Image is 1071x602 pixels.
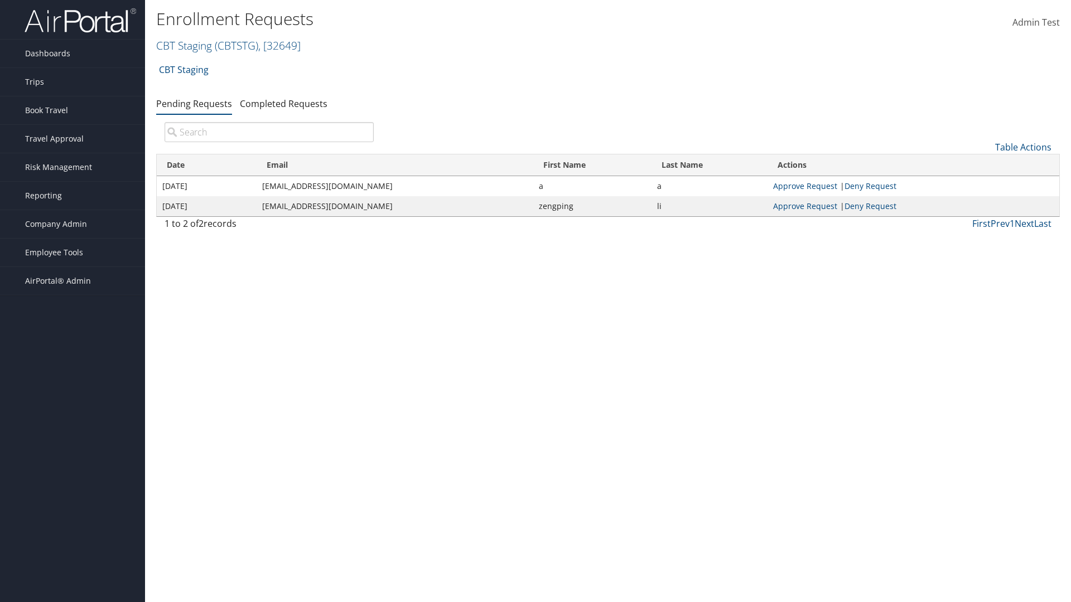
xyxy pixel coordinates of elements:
a: Last [1034,217,1051,230]
a: Deny Request [845,201,896,211]
td: [DATE] [157,196,257,216]
span: Admin Test [1012,16,1060,28]
span: 2 [199,217,204,230]
a: Pending Requests [156,98,232,110]
a: Completed Requests [240,98,327,110]
a: Admin Test [1012,6,1060,40]
input: Search [165,122,374,142]
h1: Enrollment Requests [156,7,759,31]
th: First Name: activate to sort column ascending [533,154,652,176]
img: airportal-logo.png [25,7,136,33]
td: li [652,196,768,216]
td: [DATE] [157,176,257,196]
span: Travel Approval [25,125,84,153]
span: Company Admin [25,210,87,238]
a: First [972,217,991,230]
a: Prev [991,217,1010,230]
span: Reporting [25,182,62,210]
td: | [768,176,1059,196]
span: Dashboards [25,40,70,67]
td: zengping [533,196,652,216]
span: , [ 32649 ] [258,38,301,53]
span: AirPortal® Admin [25,267,91,295]
span: Book Travel [25,96,68,124]
th: Last Name: activate to sort column ascending [652,154,768,176]
a: Table Actions [995,141,1051,153]
a: Approve Request [773,201,837,211]
td: a [652,176,768,196]
span: ( CBTSTG ) [215,38,258,53]
span: Trips [25,68,44,96]
a: 1 [1010,217,1015,230]
span: Risk Management [25,153,92,181]
th: Date: activate to sort column descending [157,154,257,176]
th: Email: activate to sort column ascending [257,154,533,176]
td: a [533,176,652,196]
span: Employee Tools [25,239,83,266]
td: [EMAIL_ADDRESS][DOMAIN_NAME] [257,196,533,216]
td: | [768,196,1059,216]
td: [EMAIL_ADDRESS][DOMAIN_NAME] [257,176,533,196]
a: Deny Request [845,181,896,191]
a: CBT Staging [156,38,301,53]
th: Actions [768,154,1059,176]
a: Next [1015,217,1034,230]
a: Approve Request [773,181,837,191]
a: CBT Staging [159,59,209,81]
div: 1 to 2 of records [165,217,374,236]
